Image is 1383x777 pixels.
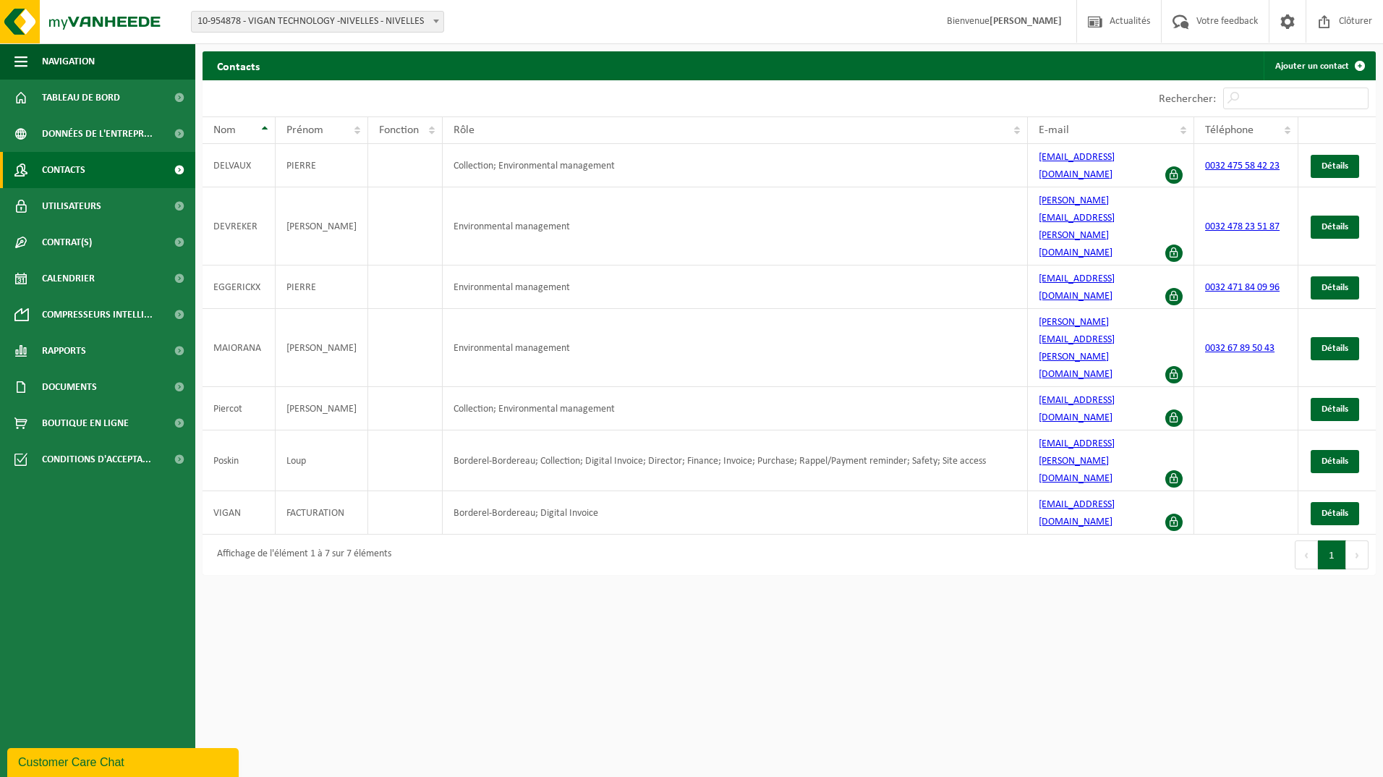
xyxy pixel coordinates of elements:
td: PIERRE [276,144,368,187]
a: Détails [1311,398,1359,421]
span: Téléphone [1205,124,1254,136]
span: Documents [42,369,97,405]
td: Environmental management [443,266,1028,309]
span: Détails [1322,283,1348,292]
span: 10-954878 - VIGAN TECHNOLOGY -NIVELLES - NIVELLES [191,11,444,33]
a: Détails [1311,276,1359,300]
td: PIERRE [276,266,368,309]
a: [EMAIL_ADDRESS][DOMAIN_NAME] [1039,273,1115,302]
a: Détails [1311,450,1359,473]
a: 0032 471 84 09 96 [1205,282,1280,293]
span: Conditions d'accepta... [42,441,151,477]
a: [PERSON_NAME][EMAIL_ADDRESS][PERSON_NAME][DOMAIN_NAME] [1039,195,1115,258]
td: Piercot [203,387,276,430]
label: Rechercher: [1159,93,1216,105]
button: Previous [1295,540,1318,569]
a: Détails [1311,155,1359,178]
span: Prénom [286,124,323,136]
div: Affichage de l'élément 1 à 7 sur 7 éléments [210,542,391,568]
td: EGGERICKX [203,266,276,309]
span: Contrat(s) [42,224,92,260]
strong: [PERSON_NAME] [990,16,1062,27]
span: E-mail [1039,124,1069,136]
span: Fonction [379,124,419,136]
a: 0032 475 58 42 23 [1205,161,1280,171]
td: [PERSON_NAME] [276,309,368,387]
td: Borderel-Bordereau; Digital Invoice [443,491,1028,535]
span: Détails [1322,222,1348,232]
span: Détails [1322,161,1348,171]
span: Données de l'entrepr... [42,116,153,152]
span: Contacts [42,152,85,188]
a: Détails [1311,502,1359,525]
span: 10-954878 - VIGAN TECHNOLOGY -NIVELLES - NIVELLES [192,12,443,32]
td: Environmental management [443,187,1028,266]
button: Next [1346,540,1369,569]
a: [EMAIL_ADDRESS][DOMAIN_NAME] [1039,499,1115,527]
span: Navigation [42,43,95,80]
td: Loup [276,430,368,491]
a: Ajouter un contact [1264,51,1374,80]
td: Environmental management [443,309,1028,387]
td: MAIORANA [203,309,276,387]
td: Collection; Environmental management [443,144,1028,187]
td: FACTURATION [276,491,368,535]
span: Boutique en ligne [42,405,129,441]
span: Tableau de bord [42,80,120,116]
td: Borderel-Bordereau; Collection; Digital Invoice; Director; Finance; Invoice; Purchase; Rappel/Pay... [443,430,1028,491]
a: Détails [1311,337,1359,360]
span: Nom [213,124,236,136]
td: VIGAN [203,491,276,535]
span: Détails [1322,404,1348,414]
td: DEVREKER [203,187,276,266]
td: [PERSON_NAME] [276,187,368,266]
iframe: chat widget [7,745,242,777]
span: Calendrier [42,260,95,297]
a: [EMAIL_ADDRESS][DOMAIN_NAME] [1039,395,1115,423]
a: 0032 478 23 51 87 [1205,221,1280,232]
a: [EMAIL_ADDRESS][PERSON_NAME][DOMAIN_NAME] [1039,438,1115,484]
td: [PERSON_NAME] [276,387,368,430]
span: Utilisateurs [42,188,101,224]
span: Détails [1322,344,1348,353]
a: Détails [1311,216,1359,239]
span: Détails [1322,509,1348,518]
td: Poskin [203,430,276,491]
a: 0032 67 89 50 43 [1205,343,1275,354]
button: 1 [1318,540,1346,569]
a: [EMAIL_ADDRESS][DOMAIN_NAME] [1039,152,1115,180]
span: Rôle [454,124,475,136]
span: Rapports [42,333,86,369]
span: Détails [1322,457,1348,466]
a: [PERSON_NAME][EMAIL_ADDRESS][PERSON_NAME][DOMAIN_NAME] [1039,317,1115,380]
td: DELVAUX [203,144,276,187]
span: Compresseurs intelli... [42,297,153,333]
h2: Contacts [203,51,274,80]
td: Collection; Environmental management [443,387,1028,430]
